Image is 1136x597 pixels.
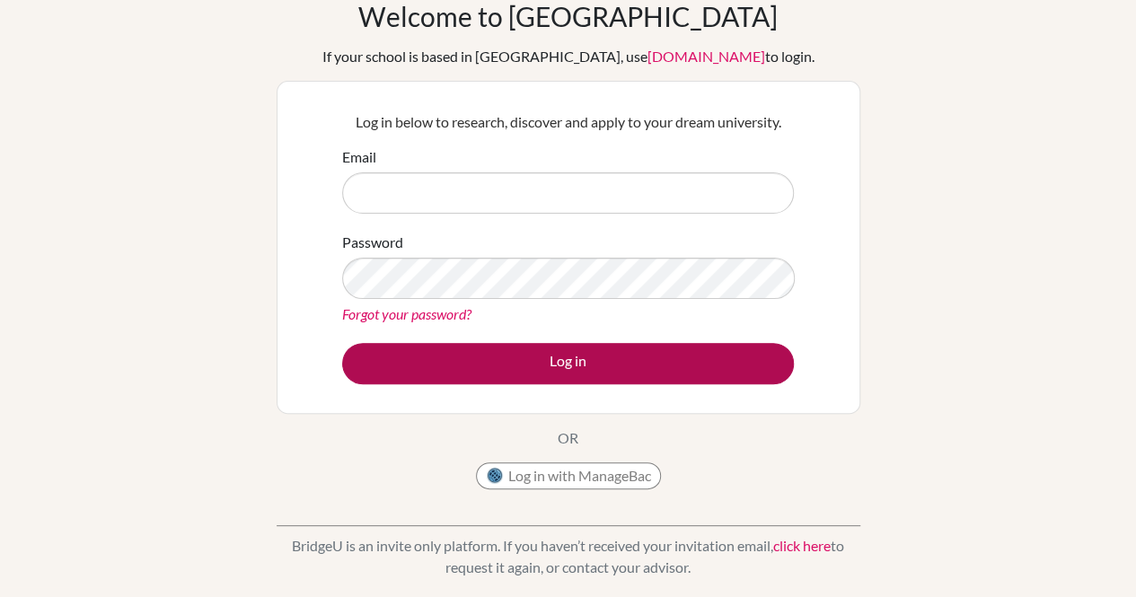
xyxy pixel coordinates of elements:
[342,232,403,253] label: Password
[322,46,815,67] div: If your school is based in [GEOGRAPHIC_DATA], use to login.
[342,343,794,384] button: Log in
[476,462,661,489] button: Log in with ManageBac
[342,146,376,168] label: Email
[773,537,831,554] a: click here
[558,427,578,449] p: OR
[277,535,860,578] p: BridgeU is an invite only platform. If you haven’t received your invitation email, to request it ...
[342,305,471,322] a: Forgot your password?
[647,48,765,65] a: [DOMAIN_NAME]
[342,111,794,133] p: Log in below to research, discover and apply to your dream university.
